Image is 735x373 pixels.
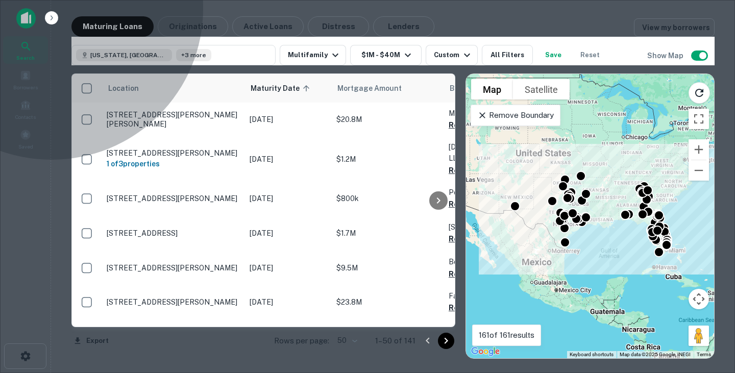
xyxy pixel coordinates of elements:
[684,291,735,340] iframe: Chat Widget
[449,290,551,302] p: Fairfield Paradise Oaks LP
[336,228,438,239] p: $1.7M
[250,296,326,308] p: [DATE]
[107,229,239,238] p: [STREET_ADDRESS]
[337,82,415,94] span: Mortgage Amount
[620,352,691,357] span: Map data ©2025 Google, INEGI
[479,329,534,341] p: 161 of 161 results
[570,351,614,358] button: Keyboard shortcuts
[107,194,239,203] p: [STREET_ADDRESS][PERSON_NAME]
[647,50,685,61] h6: Show Map
[250,262,326,273] p: [DATE]
[71,333,111,349] button: Export
[466,74,714,358] div: 0 0
[469,345,502,358] img: Google
[469,345,502,358] a: Open this area in Google Maps (opens a new window)
[689,160,709,181] button: Zoom out
[689,139,709,160] button: Zoom in
[336,262,438,273] p: $9.5M
[449,108,551,119] p: Midwood Gardens LLC
[16,8,36,29] img: capitalize-icon.png
[13,83,38,91] span: Borrowers
[107,110,239,129] p: [STREET_ADDRESS][PERSON_NAME][PERSON_NAME]
[158,16,228,37] button: Originations
[280,45,346,65] button: Multifamily
[250,114,326,125] p: [DATE]
[181,51,206,60] span: +3 more
[537,45,570,65] button: Save your search to get updates of matches that match your search criteria.
[71,16,154,37] button: Maturing Loans
[336,193,438,204] p: $800k
[336,114,438,125] p: $20.8M
[449,268,531,280] button: Request Borrower Info
[482,45,533,65] button: All Filters
[449,187,551,198] p: Pocket Pair Properties LLC
[90,51,167,60] span: [US_STATE], [GEOGRAPHIC_DATA]
[449,119,531,131] button: Request Borrower Info
[574,45,606,65] button: Reset
[449,302,531,314] button: Request Borrower Info
[513,79,570,100] button: Show satellite imagery
[471,79,513,100] button: Show street map
[333,333,359,348] div: 50
[108,82,139,94] span: Location
[336,296,438,308] p: $23.8M
[373,16,434,37] button: Lenders
[689,109,709,129] button: Toggle fullscreen view
[449,256,551,267] p: Bella Oaks LLC
[250,193,326,204] p: [DATE]
[634,18,715,37] a: View my borrowers
[15,113,36,121] span: Contacts
[449,221,551,233] p: [STREET_ADDRESS] LLC
[449,141,551,164] p: [DATE] Property Development LLC
[107,263,239,272] p: [STREET_ADDRESS][PERSON_NAME]
[250,228,326,239] p: [DATE]
[449,233,531,245] button: Request Borrower Info
[689,289,709,309] button: Map camera controls
[251,82,313,94] span: Maturity Date
[107,148,239,158] p: [STREET_ADDRESS][PERSON_NAME]
[449,324,551,346] p: Coro [MEDICAL_DATA] TIC LLC
[16,54,35,62] span: Search
[18,142,33,151] span: Saved
[350,45,422,65] button: $1M - $40M
[697,352,711,357] a: Terms (opens in new tab)
[336,154,438,165] p: $1.2M
[107,158,239,169] h6: 1 of 3 properties
[375,335,415,347] p: 1–50 of 141
[274,335,329,347] p: Rows per page:
[438,333,454,349] button: Go to next page
[449,164,531,177] button: Request Borrower Info
[107,297,239,307] p: [STREET_ADDRESS][PERSON_NAME]
[308,16,369,37] button: Distress
[434,49,473,61] div: Custom
[477,109,553,121] p: Remove Boundary
[250,154,326,165] p: [DATE]
[450,82,503,94] span: Borrower Name
[449,198,531,210] button: Request Borrower Info
[689,82,710,104] button: Reload search area
[232,16,304,37] button: Active Loans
